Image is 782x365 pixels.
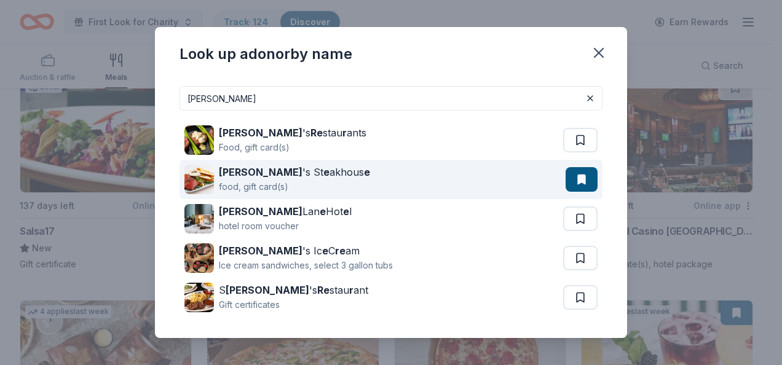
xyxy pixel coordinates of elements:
div: 's Ic C am [219,243,393,258]
div: food, gift card(s) [219,179,370,194]
div: hotel room voucher [219,219,352,234]
div: Look up a donor by name [180,44,352,64]
div: Food, gift card(s) [219,140,366,155]
strong: [PERSON_NAME] [219,127,302,139]
div: Gift certificates [219,297,368,312]
strong: e [322,245,328,257]
img: Image for Sperry's Restaurant [184,283,214,312]
img: Image for Perry's Ice Cream [184,243,214,273]
strong: e [364,166,370,178]
input: Search [180,86,602,111]
img: Image for Perry's Steakhouse [184,165,214,194]
strong: [PERSON_NAME] [219,245,302,257]
div: Ice cream sandwiches, select 3 gallon tubs [219,258,393,273]
div: 's stau ants [219,125,366,140]
img: Image for Perry Lane Hotel [184,204,214,234]
strong: Re [317,284,330,296]
strong: Re [310,127,323,139]
strong: [PERSON_NAME] [226,284,309,296]
div: S 's stau ant [219,283,368,297]
strong: [PERSON_NAME] [219,166,302,178]
strong: re [335,245,346,257]
strong: e [320,205,326,218]
strong: r [342,127,347,139]
strong: e [323,166,330,178]
strong: e [343,205,349,218]
div: Lan Hot l [219,204,352,219]
strong: [PERSON_NAME] [219,205,302,218]
img: Image for Perry's Restaurants [184,125,214,155]
div: 's St akhous [219,165,370,179]
strong: r [349,284,353,296]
